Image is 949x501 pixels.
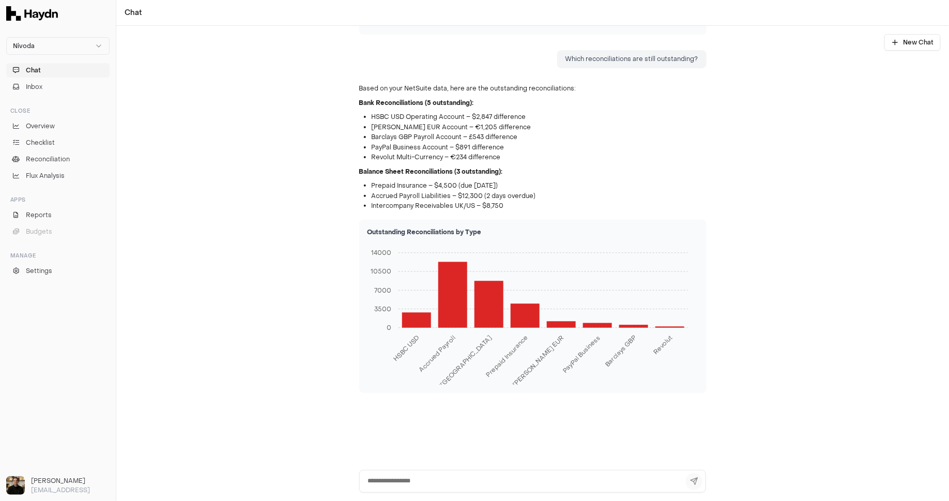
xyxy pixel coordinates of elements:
[6,264,110,278] a: Settings
[26,66,41,75] span: Chat
[417,333,457,374] tspan: Accrued Payroll
[6,37,110,55] button: Nivoda
[6,119,110,133] a: Overview
[372,191,707,202] li: Accrued Payroll Liabilities – $12,300 (2 days overdue)
[13,42,35,50] span: Nivoda
[6,6,58,21] img: Haydn Logo
[6,208,110,222] a: Reports
[652,333,675,356] tspan: Revolut
[6,247,110,264] div: Manage
[374,305,391,313] tspan: 3500
[372,112,707,123] li: HSBC USD Operating Account – $2,847 difference
[371,249,391,257] tspan: 14000
[368,228,698,236] h4: Outstanding Reconciliations by Type
[371,267,391,276] tspan: 10500
[26,82,42,92] span: Inbox
[6,169,110,183] a: Flux Analysis
[565,54,698,65] p: Which reconciliations are still outstanding?
[26,155,70,164] span: Reconciliation
[387,324,391,332] tspan: 0
[6,224,110,239] button: Budgets
[116,8,150,18] nav: breadcrumb
[26,171,65,180] span: Flux Analysis
[6,102,110,119] div: Close
[26,227,52,236] span: Budgets
[26,122,55,131] span: Overview
[26,138,55,147] span: Checklist
[372,201,707,211] li: Intercompany Receivables UK/US – $8,750
[359,84,707,94] p: Based on your NetSuite data, here are the outstanding reconciliations:
[374,286,391,294] tspan: 7000
[372,132,707,143] li: Barclays GBP Payroll Account – £543 difference
[511,333,565,388] tspan: [PERSON_NAME] EUR
[6,152,110,166] a: Reconciliation
[6,80,110,94] button: Inbox
[26,266,52,276] span: Settings
[372,123,707,133] li: [PERSON_NAME] EUR Account – €1,205 difference
[484,333,530,379] tspan: Prepaid Insurance
[31,476,110,485] h3: [PERSON_NAME]
[6,63,110,78] button: Chat
[884,34,941,51] button: New Chat
[6,476,25,495] img: Ole Heine
[372,181,707,191] li: Prepaid Insurance – $4,500 (due [DATE])
[26,210,52,220] span: Reports
[6,135,110,150] a: Checklist
[359,168,503,176] strong: Balance Sheet Reconciliations (3 outstanding):
[31,485,110,495] p: [EMAIL_ADDRESS]
[561,333,602,374] tspan: PayPal Business
[372,153,707,163] li: Revolut Multi-Currency – €234 difference
[6,191,110,208] div: Apps
[372,143,707,153] li: PayPal Business Account – $891 difference
[125,8,142,18] a: Chat
[359,99,474,107] strong: Bank Reconciliations (5 outstanding):
[603,333,638,368] tspan: Barclays GBP
[392,333,421,363] tspan: HSBC USD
